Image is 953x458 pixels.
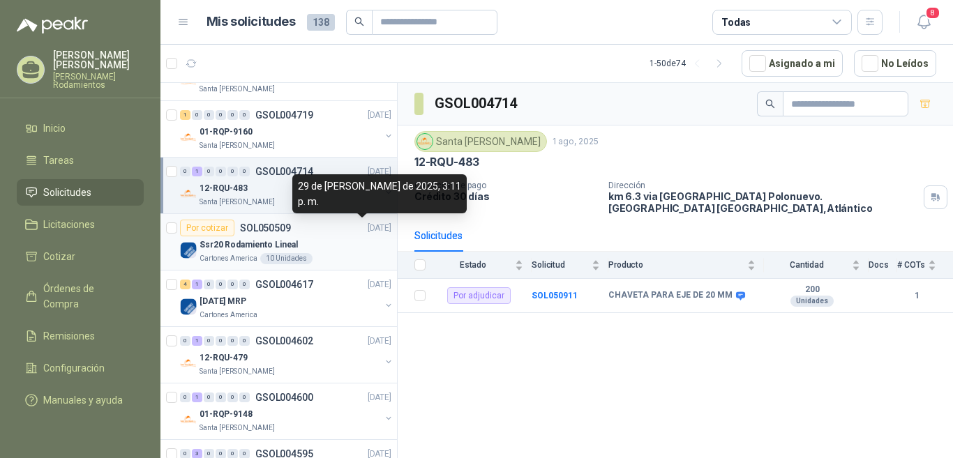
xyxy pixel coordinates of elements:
[764,260,849,270] span: Cantidad
[204,167,214,176] div: 0
[160,214,397,270] a: Por cotizarSOL050509[DATE] Company LogoSsr20 Rodamiento LinealCartones America10 Unidades
[417,134,433,149] img: Company Logo
[434,260,512,270] span: Estado
[204,280,214,289] div: 0
[764,284,860,296] b: 200
[239,392,250,402] div: 0
[897,289,936,303] b: 1
[532,291,578,300] a: SOL050911
[227,110,238,120] div: 0
[239,167,250,176] div: 0
[17,323,144,349] a: Remisiones
[180,333,394,377] a: 0 1 0 0 0 0 GSOL004602[DATE] Company Logo12-RQU-479Santa [PERSON_NAME]
[43,185,91,200] span: Solicitudes
[765,99,775,109] span: search
[200,140,275,151] p: Santa [PERSON_NAME]
[216,280,226,289] div: 0
[790,296,834,307] div: Unidades
[204,392,214,402] div: 0
[368,391,391,404] p: [DATE]
[447,287,511,304] div: Por adjudicar
[216,392,226,402] div: 0
[608,190,918,214] p: km 6.3 via [GEOGRAPHIC_DATA] Polonuevo. [GEOGRAPHIC_DATA] [GEOGRAPHIC_DATA] , Atlántico
[227,392,238,402] div: 0
[200,295,246,308] p: [DATE] MRP
[43,392,123,408] span: Manuales y ayuda
[200,310,257,321] p: Cartones America
[368,222,391,235] p: [DATE]
[204,336,214,346] div: 0
[180,411,197,428] img: Company Logo
[200,197,275,208] p: Santa [PERSON_NAME]
[180,336,190,346] div: 0
[435,93,519,114] h3: GSOL004714
[608,290,733,301] b: CHAVETA PARA EJE DE 20 MM
[239,336,250,346] div: 0
[180,185,197,202] img: Company Logo
[17,211,144,238] a: Licitaciones
[414,155,479,169] p: 12-RQU-483
[180,110,190,120] div: 1
[869,252,897,279] th: Docs
[43,121,66,136] span: Inicio
[43,217,95,232] span: Licitaciones
[255,167,313,176] p: GSOL004714
[180,355,197,372] img: Company Logo
[368,278,391,291] p: [DATE]
[414,190,597,202] p: Crédito 30 días
[17,243,144,270] a: Cotizar
[180,163,394,208] a: 0 1 0 0 0 0 GSOL004714[DATE] Company Logo12-RQU-483Santa [PERSON_NAME]
[255,110,313,120] p: GSOL004719
[414,181,597,190] p: Condición de pago
[200,422,275,434] p: Santa [PERSON_NAME]
[17,275,144,317] a: Órdenes de Compra
[200,366,275,377] p: Santa [PERSON_NAME]
[180,392,190,402] div: 0
[608,260,744,270] span: Producto
[532,260,589,270] span: Solicitud
[925,6,940,20] span: 8
[608,181,918,190] p: Dirección
[17,387,144,413] a: Manuales y ayuda
[307,14,335,31] span: 138
[204,110,214,120] div: 0
[650,52,730,75] div: 1 - 50 de 74
[43,360,105,376] span: Configuración
[17,17,88,33] img: Logo peakr
[240,223,291,233] p: SOL050509
[180,389,394,434] a: 0 1 0 0 0 0 GSOL004600[DATE] Company Logo01-RQP-9148Santa [PERSON_NAME]
[207,12,296,32] h1: Mis solicitudes
[180,298,197,315] img: Company Logo
[532,252,608,279] th: Solicitud
[180,167,190,176] div: 0
[216,336,226,346] div: 0
[227,336,238,346] div: 0
[368,109,391,122] p: [DATE]
[192,336,202,346] div: 1
[200,408,253,421] p: 01-RQP-9148
[854,50,936,77] button: No Leídos
[608,252,764,279] th: Producto
[53,50,144,70] p: [PERSON_NAME] [PERSON_NAME]
[192,167,202,176] div: 1
[200,238,298,252] p: Ssr20 Rodamiento Lineal
[368,165,391,178] p: [DATE]
[53,72,144,89] p: [PERSON_NAME] Rodamientos
[239,110,250,120] div: 0
[200,84,275,95] p: Santa [PERSON_NAME]
[897,260,925,270] span: # COTs
[192,110,202,120] div: 0
[292,174,467,213] div: 29 de [PERSON_NAME] de 2025, 3:11 p. m.
[216,110,226,120] div: 0
[17,115,144,142] a: Inicio
[255,336,313,346] p: GSOL004602
[227,167,238,176] div: 0
[911,10,936,35] button: 8
[227,280,238,289] div: 0
[180,276,394,321] a: 4 1 0 0 0 0 GSOL004617[DATE] Company Logo[DATE] MRPCartones America
[897,252,953,279] th: # COTs
[742,50,843,77] button: Asignado a mi
[180,129,197,146] img: Company Logo
[200,253,257,264] p: Cartones America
